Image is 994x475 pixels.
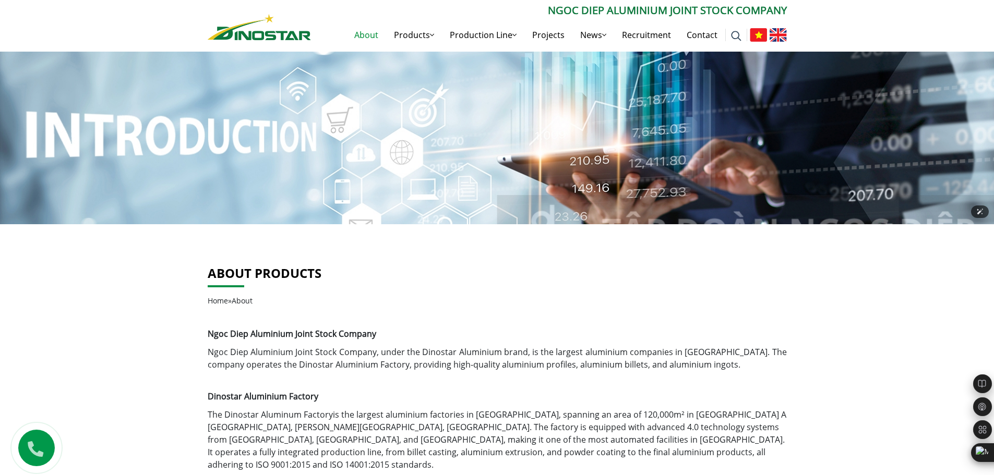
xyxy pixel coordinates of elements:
span: About [232,296,253,306]
a: About [346,18,386,52]
img: search [731,31,741,41]
span: » [208,296,253,306]
a: About products [208,264,321,282]
img: Tiếng Việt [750,28,767,42]
span: Dinostar Aluminium Factory [208,391,318,402]
a: Home [208,296,228,306]
a: Ngoc Diep Aluminium Joint Stock Company [208,346,377,358]
a: Projects [524,18,572,52]
p: , under the Dinostar Aluminium brand, is the largest aluminium companies in [GEOGRAPHIC_DATA]. Th... [208,346,787,371]
a: Production Line [442,18,524,52]
img: Nhôm Dinostar [208,14,311,40]
p: is the largest aluminium factories in [GEOGRAPHIC_DATA], spanning an area of 120,000m² in [GEOGRA... [208,408,787,471]
a: News [572,18,614,52]
a: Recruitment [614,18,679,52]
p: Ngoc Diep Aluminium Joint Stock Company [311,3,787,18]
strong: Ngoc Diep Aluminium Joint Stock Company [208,328,376,339]
a: The Dinostar Aluminum Factory [208,409,333,420]
img: English [770,28,787,42]
a: Contact [679,18,725,52]
a: Products [386,18,442,52]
